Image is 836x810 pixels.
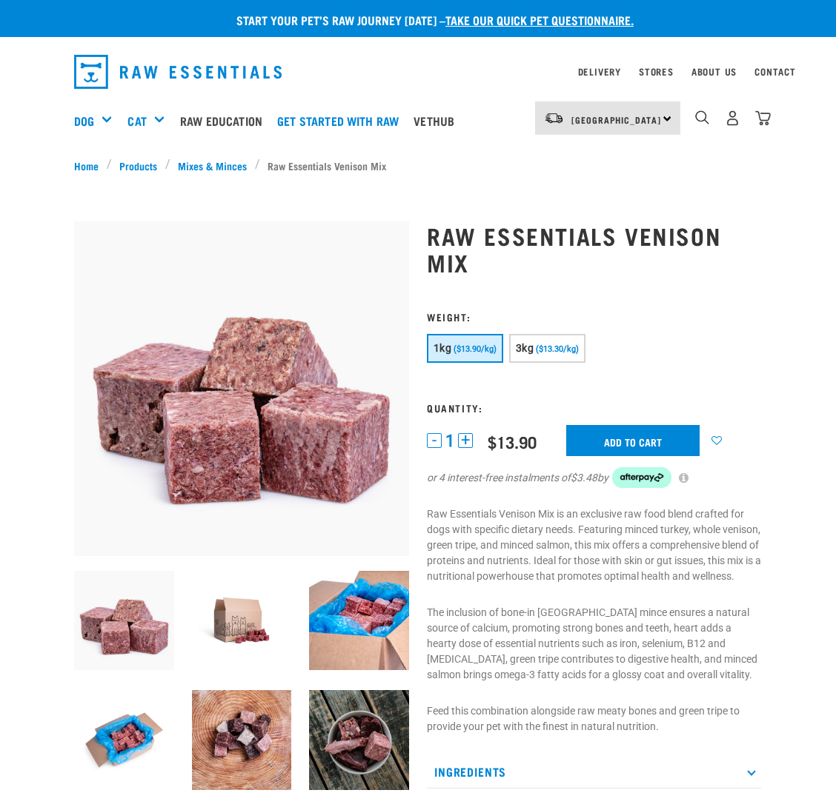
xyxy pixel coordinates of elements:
div: $13.90 [488,432,537,451]
a: Dog [74,112,94,130]
a: Delivery [578,69,621,74]
img: user.png [725,110,740,126]
input: Add to cart [566,425,700,456]
img: 1113 RE Venison Mix 01 [74,571,174,671]
a: take our quick pet questionnaire. [445,16,634,23]
span: 1 [445,433,454,449]
nav: dropdown navigation [62,49,774,95]
h1: Raw Essentials Venison Mix [427,222,762,275]
button: + [458,433,473,448]
a: About Us [691,69,737,74]
img: 1113 RE Venison Mix 01 [74,221,409,556]
a: Vethub [410,91,465,150]
p: The inclusion of bone-in [GEOGRAPHIC_DATA] mince ensures a natural source of calcium, promoting s... [427,605,762,683]
a: Products [112,158,165,173]
h3: Weight: [427,311,762,322]
button: 1kg ($13.90/kg) [427,334,503,363]
img: home-icon-1@2x.png [695,110,709,124]
img: Afterpay [612,467,671,488]
span: $3.48 [571,470,597,486]
img: THK Wallaby Fillet Chicken Neck TH [309,690,409,790]
a: Get started with Raw [273,91,410,150]
a: Stores [639,69,674,74]
nav: breadcrumbs [74,158,762,173]
a: Cat [127,112,146,130]
span: 3kg [516,342,534,354]
img: Lamb Salmon Duck Possum Heart Mixes [192,690,292,790]
img: Raw Essentials Bulk 10kg Raw Dog Food Box [74,690,174,790]
p: Feed this combination alongside raw meaty bones and green tripe to provide your pet with the fine... [427,703,762,734]
a: Raw Education [176,91,273,150]
button: - [427,433,442,448]
p: Ingredients [427,755,762,789]
a: Home [74,158,107,173]
span: 1kg [434,342,451,354]
span: ($13.90/kg) [454,344,497,354]
div: or 4 interest-free instalments of by [427,467,762,488]
button: 3kg ($13.30/kg) [509,334,585,363]
img: home-icon@2x.png [755,110,771,126]
p: Raw Essentials Venison Mix is an exclusive raw food blend crafted for dogs with specific dietary ... [427,506,762,584]
a: Mixes & Minces [170,158,255,173]
span: [GEOGRAPHIC_DATA] [571,117,661,122]
img: Raw Essentials 2024 July2597 [309,571,409,671]
img: van-moving.png [544,112,564,125]
img: Raw Essentials Logo [74,55,282,89]
img: Raw Essentials Bulk 10kg Raw Dog Food Box Exterior Design [192,571,292,671]
a: Contact [754,69,796,74]
span: ($13.30/kg) [536,344,579,354]
h3: Quantity: [427,402,762,413]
